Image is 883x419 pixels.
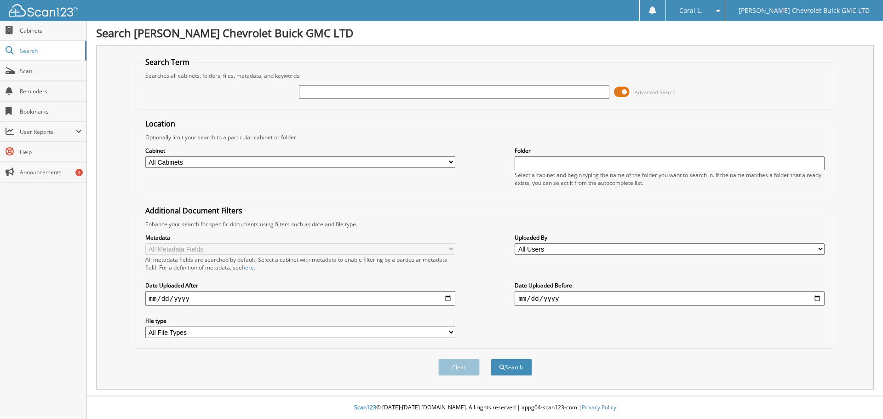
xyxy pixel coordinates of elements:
div: Enhance your search for specific documents using filters such as date and file type. [141,220,830,228]
h1: Search [PERSON_NAME] Chevrolet Buick GMC LTD [96,25,874,40]
input: start [145,291,455,306]
button: Search [491,359,532,376]
legend: Location [141,119,180,129]
label: File type [145,317,455,325]
span: Help [20,148,82,156]
label: Folder [515,147,825,155]
span: Bookmarks [20,108,82,115]
span: Search [20,47,80,55]
div: © [DATE]-[DATE] [DOMAIN_NAME]. All rights reserved | appg04-scan123-com | [87,396,883,419]
span: Scan [20,67,82,75]
div: Select a cabinet and begin typing the name of the folder you want to search in. If the name match... [515,171,825,187]
label: Date Uploaded Before [515,281,825,289]
div: Optionally limit your search to a particular cabinet or folder [141,133,830,141]
div: 4 [75,169,83,176]
label: Metadata [145,234,455,241]
span: Cabinets [20,27,82,34]
div: Searches all cabinets, folders, files, metadata, and keywords [141,72,830,80]
img: scan123-logo-white.svg [9,4,78,17]
label: Uploaded By [515,234,825,241]
a: Privacy Policy [582,403,616,411]
span: Advanced Search [635,89,676,96]
iframe: Chat Widget [837,375,883,419]
span: Scan123 [354,403,376,411]
button: Clear [438,359,480,376]
a: here [242,264,254,271]
label: Date Uploaded After [145,281,455,289]
span: Coral L. [679,8,702,13]
div: All metadata fields are searched by default. Select a cabinet with metadata to enable filtering b... [145,256,455,271]
span: Reminders [20,87,82,95]
legend: Additional Document Filters [141,206,247,216]
label: Cabinet [145,147,455,155]
span: Announcements [20,168,82,176]
legend: Search Term [141,57,194,67]
input: end [515,291,825,306]
span: User Reports [20,128,75,136]
span: [PERSON_NAME] Chevrolet Buick GMC LTD [739,8,870,13]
